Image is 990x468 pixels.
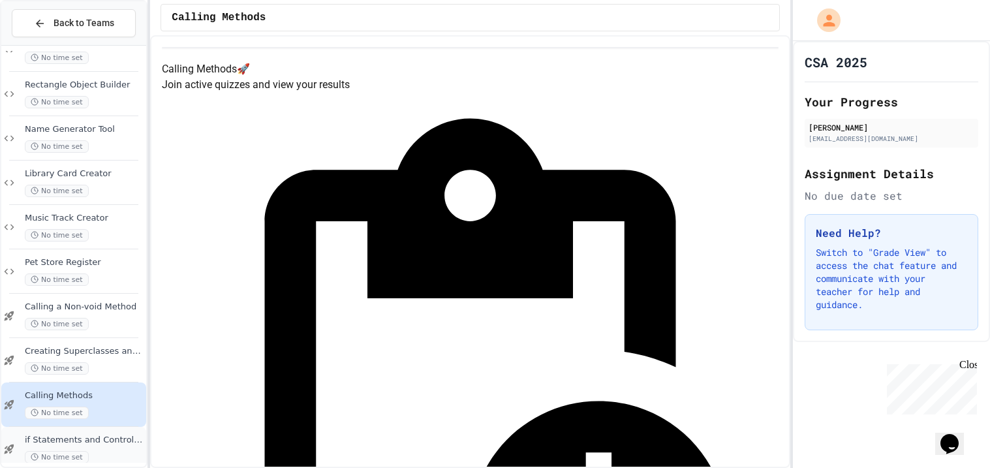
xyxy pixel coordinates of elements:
[816,246,967,311] p: Switch to "Grade View" to access the chat feature and communicate with your teacher for help and ...
[805,164,978,183] h2: Assignment Details
[25,185,89,197] span: No time set
[25,80,144,91] span: Rectangle Object Builder
[803,5,844,35] div: My Account
[25,257,144,268] span: Pet Store Register
[882,359,977,414] iframe: chat widget
[25,52,89,64] span: No time set
[25,229,89,242] span: No time set
[162,77,779,93] p: Join active quizzes and view your results
[162,61,779,77] h4: Calling Methods 🚀
[25,451,89,463] span: No time set
[25,168,144,179] span: Library Card Creator
[816,225,967,241] h3: Need Help?
[5,5,90,83] div: Chat with us now!Close
[25,213,144,224] span: Music Track Creator
[25,362,89,375] span: No time set
[172,10,266,25] span: Calling Methods
[805,53,867,71] h1: CSA 2025
[805,93,978,111] h2: Your Progress
[809,121,974,133] div: [PERSON_NAME]
[25,124,144,135] span: Name Generator Tool
[25,140,89,153] span: No time set
[25,302,144,313] span: Calling a Non-void Method
[25,96,89,108] span: No time set
[25,435,144,446] span: if Statements and Control Flow
[25,407,89,419] span: No time set
[25,273,89,286] span: No time set
[54,16,114,30] span: Back to Teams
[935,416,977,455] iframe: chat widget
[25,318,89,330] span: No time set
[809,134,974,144] div: [EMAIL_ADDRESS][DOMAIN_NAME]
[25,390,144,401] span: Calling Methods
[805,188,978,204] div: No due date set
[25,346,144,357] span: Creating Superclasses and Subclasses
[12,9,136,37] button: Back to Teams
